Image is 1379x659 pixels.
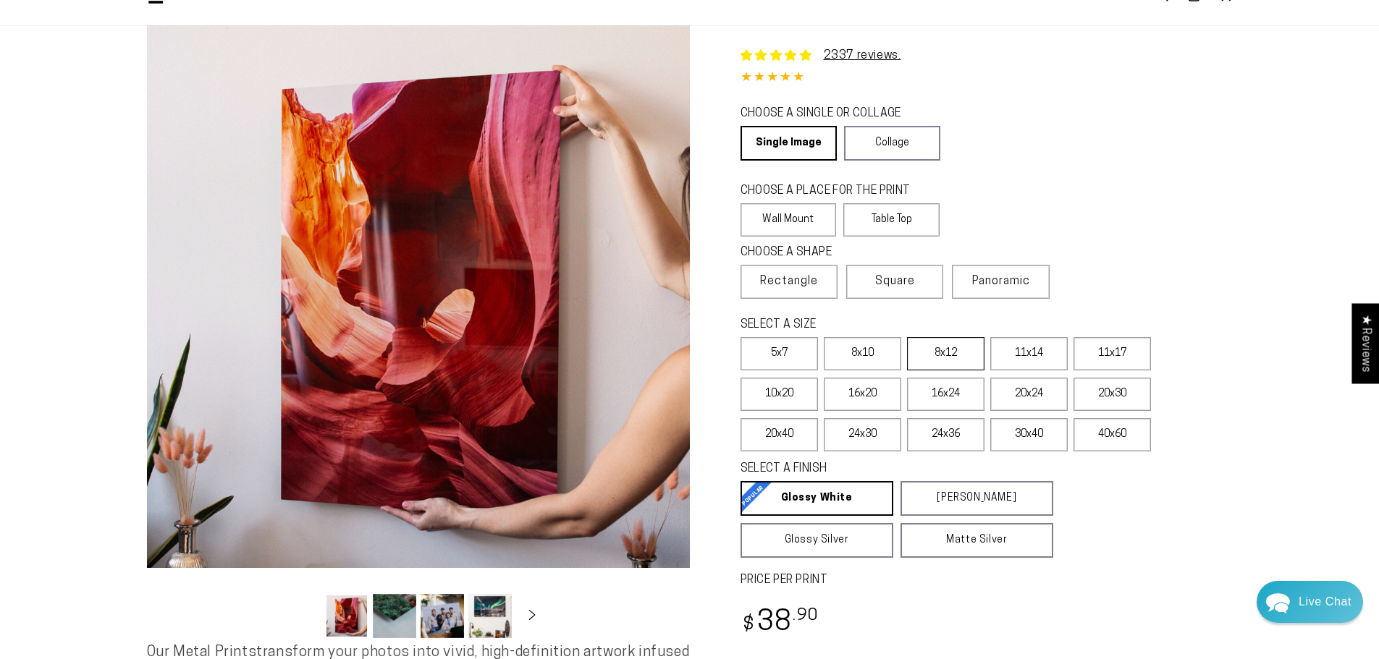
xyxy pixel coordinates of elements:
legend: CHOOSE A SHAPE [741,245,929,261]
a: Single Image [741,126,837,161]
label: Table Top [843,203,940,237]
a: 2337 reviews. [824,50,901,61]
label: 11x17 [1074,337,1151,370]
button: Load image 3 in gallery view [421,594,464,638]
button: Load image 1 in gallery view [325,594,368,638]
media-gallery: Gallery Viewer [147,25,690,642]
a: Glossy White [741,481,893,516]
button: Load image 4 in gallery view [468,594,512,638]
label: Wall Mount [741,203,837,237]
label: PRICE PER PRINT [741,572,1233,589]
a: Glossy Silver [741,523,893,558]
legend: CHOOSE A SINGLE OR COLLAGE [741,106,927,122]
label: 30x40 [990,418,1068,451]
button: Slide right [516,600,548,632]
a: Collage [844,126,940,161]
div: Chat widget toggle [1257,581,1363,623]
bdi: 38 [741,609,819,637]
label: 16x20 [824,378,901,411]
span: Panoramic [972,276,1030,287]
label: 20x24 [990,378,1068,411]
label: 24x36 [907,418,984,451]
label: 10x20 [741,378,818,411]
button: Load image 2 in gallery view [373,594,416,638]
label: 20x30 [1074,378,1151,411]
legend: SELECT A FINISH [741,461,1019,477]
div: 4.85 out of 5.0 stars [741,68,1233,89]
a: Matte Silver [901,523,1053,558]
div: Contact Us Directly [1299,581,1351,623]
label: 40x60 [1074,418,1151,451]
label: 8x10 [824,337,901,370]
div: Click to open Judge.me floating reviews tab [1351,303,1379,383]
span: Rectangle [760,273,818,290]
span: $ [743,616,755,635]
legend: SELECT A SIZE [741,317,1030,333]
label: 8x12 [907,337,984,370]
label: 20x40 [741,418,818,451]
span: Square [875,273,915,290]
label: 5x7 [741,337,818,370]
a: [PERSON_NAME] [901,481,1053,516]
sup: .90 [793,608,819,624]
button: Slide left [289,600,321,632]
label: 24x30 [824,418,901,451]
label: 11x14 [990,337,1068,370]
label: 16x24 [907,378,984,411]
legend: CHOOSE A PLACE FOR THE PRINT [741,183,927,200]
